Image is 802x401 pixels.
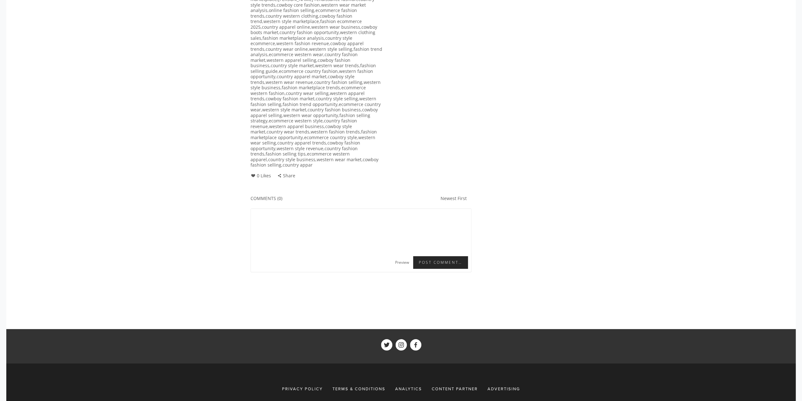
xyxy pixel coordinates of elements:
a: country fashion revenue [251,118,357,129]
span: Content Partner [432,386,478,392]
a: fashion marketplace opportunity [251,129,377,140]
span: Preview [395,260,409,265]
a: cowboy fashion opportunity [251,140,360,151]
div: Analytics [391,383,426,395]
a: country style business [268,156,315,162]
a: country wear selling [286,90,329,96]
span: 0 Likes [251,173,271,179]
a: Terms & Conditions [328,383,389,395]
a: Content Partner [428,383,482,395]
a: western style selling [309,46,352,52]
a: western clothing sales [251,29,375,41]
span: Advertising [488,386,520,392]
a: country fashion trends [251,145,358,157]
a: country apparel online [262,24,310,30]
a: country style ecommerce [251,35,352,47]
a: fashion trend opportunity [283,101,338,107]
a: cowboy apparel selling [251,107,378,118]
a: western style business [251,79,381,91]
a: ecommerce fashion trends [251,7,357,19]
a: western wear trends [315,62,359,68]
a: cowboy fashion selling [251,156,378,168]
a: western apparel business [269,123,324,129]
span: Comments (0) [251,195,282,201]
a: country apparel market [277,74,326,80]
a: country style market [271,62,314,68]
a: cowboy apparel trends [251,40,364,52]
a: ecommerce country wear [251,101,381,113]
a: Privacy Policy [282,383,327,395]
a: ShelfTrend [381,339,392,351]
a: western wear selling [251,134,375,146]
a: cowboy fashion business [251,57,350,69]
a: ecommerce country fashion [279,68,338,74]
a: country apparel trends [277,140,326,146]
a: fashion selling strategy [251,112,370,124]
a: online fashion selling [269,7,314,13]
a: country wear trends [267,129,309,135]
a: western style market [262,107,306,113]
span: Terms & Conditions [332,386,385,392]
a: fashion ecommerce 2025 [251,18,362,30]
a: western wear market [317,156,361,162]
a: ecommerce western apparel [251,151,350,162]
a: western fashion opportunity [251,68,373,80]
a: fashion marketplace analysis [263,35,324,41]
a: western fashion trends [311,129,360,135]
a: western apparel selling [267,57,316,63]
a: country fashion selling [314,79,362,85]
a: cowboy fashion trend [251,13,352,25]
a: fashion selling tips [266,151,306,157]
a: ecommerce western fashion [251,85,366,96]
a: western wear market analysis [251,2,366,14]
a: western fashion selling [251,96,376,107]
a: ShelfTrend [395,339,407,351]
span: Privacy Policy [282,386,323,392]
a: cowboy style market [251,123,352,135]
a: ecommerce western wear [269,51,323,57]
a: western style marketplace [263,18,319,24]
a: country style selling [316,96,358,102]
a: cowboy boots market [251,24,377,36]
a: country appar [283,162,313,168]
a: cowboy fashion market [266,96,314,102]
a: cowboy style trends [251,74,355,85]
a: country fashion opportunity [280,29,339,35]
a: western wear business [311,24,360,30]
a: western wear revenue [266,79,313,85]
a: country fashion business [308,107,361,113]
a: ecommerce country style [304,134,357,140]
a: fashion trend analysis [251,46,382,58]
span: Post Comment… [413,256,468,269]
a: western apparel trends [251,90,365,102]
a: fashion marketplace trends [282,85,340,91]
a: western fashion revenue [276,40,329,46]
a: country western clothing [266,13,318,19]
a: cowboy core fashion [277,2,320,8]
a: western wear opportunity [283,112,338,118]
a: country wear online [266,46,308,52]
a: fashion selling guide [251,62,376,74]
a: country fashion market [251,51,358,63]
a: ecommerce western style [269,118,323,124]
a: Advertising [483,383,520,395]
div: Share [278,173,295,179]
a: ShelfTrend [410,339,421,351]
a: western style revenue [277,145,323,151]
